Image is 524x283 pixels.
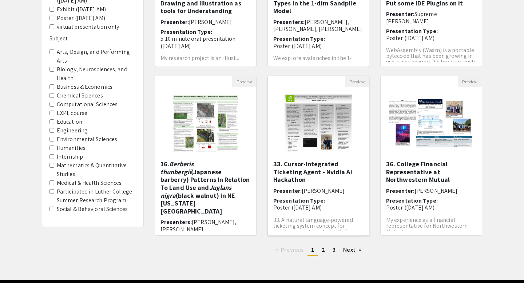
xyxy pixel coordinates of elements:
[273,19,364,32] h6: Presenters:
[57,65,136,83] label: Biology, Neurosciences, and Health
[160,183,231,200] em: Juglans nigra
[273,204,364,211] p: Poster ([DATE] AM)
[386,217,476,235] p: My experience as a financial representative for Northwestern Mutual.
[273,18,362,33] span: [PERSON_NAME], [PERSON_NAME], [PERSON_NAME]
[281,246,303,254] span: Previous
[57,161,136,179] label: Mathematics & Quantitative Studies
[386,160,476,184] h5: 36. College Financial Representative at Northwestern Mutual
[155,76,257,236] div: Open Presentation <p>16. <em>Berberis thunbergii</em> (Japanese barberry) Patterns In Relation To...
[160,160,251,215] h5: 16. (Japanese barberry) Patterns In Relation To Land Use and (black walnut) in NE [US_STATE][GEOG...
[160,219,251,232] h6: Presenters:
[386,10,437,25] span: Supreme [PERSON_NAME]
[160,218,237,233] span: [PERSON_NAME], [PERSON_NAME]
[458,76,482,87] button: Preview
[57,126,88,135] label: Engineering
[57,152,83,161] label: Internship
[49,35,136,42] h6: Subject
[311,246,314,254] span: 1
[160,35,251,49] p: 5-10 minute oral presentation ([DATE] AM)
[386,204,476,211] p: Poster ([DATE] AM)
[386,187,476,194] h6: Presenter:
[155,244,482,256] ul: Pagination
[414,187,457,195] span: [PERSON_NAME]
[164,87,247,160] img: <p>16. <em>Berberis thunbergii</em> (Japanese barberry) Patterns In Relation To Land Use and <em>...
[386,197,438,204] span: Presentation Type:
[386,11,476,24] h6: Presenter:
[273,217,364,240] p: 33. A natural language-powered ticketing system concept for developers, integrated with Cursor IDE.
[267,76,369,236] div: Open Presentation <p>33. Cursor-Integrated Ticketing Agent - Nvidia AI Hackathon</p>
[380,76,482,236] div: Open Presentation <p>36. College Financial Representative at Northwestern Mutual</p>
[5,250,31,278] iframe: Chat
[57,5,106,14] label: Exhibit ([DATE] AM)
[273,35,325,43] span: Presentation Type:
[160,160,194,176] em: Berberis thunbergii
[57,83,112,91] label: Business & Economics
[57,117,82,126] label: Education
[57,100,118,109] label: Computational Sciences
[57,179,122,187] label: Medical & Health Sciences
[386,47,476,71] p: WebAssembly (Wasm) is a portable bytecode that has been growing in use-cases beyond the browser, ...
[386,35,476,41] p: Poster ([DATE] AM)
[57,23,119,31] label: virtual presentation only
[232,76,256,87] button: Preview
[57,135,117,144] label: Environmental Sciences
[273,160,364,184] h5: 33. Cursor-Integrated Ticketing Agent - Nvidia AI Hackathon
[333,246,336,254] span: 3
[302,187,345,195] span: [PERSON_NAME]
[386,27,438,35] span: Presentation Type:
[57,91,103,100] label: Chemical Sciences
[277,87,360,160] img: <p>33. Cursor-Integrated Ticketing Agent - Nvidia AI Hackathon</p>
[57,109,87,117] label: EXPL course
[322,246,325,254] span: 2
[160,19,251,25] h6: Presenter:
[57,205,128,214] label: Social & Behavioral Sciences
[381,92,482,155] img: <p>36. College Financial Representative at Northwestern Mutual</p>
[57,48,136,65] label: Arts, Design, and Performing Arts
[273,197,325,204] span: Presentation Type:
[57,14,105,23] label: Poster ([DATE] AM)
[57,144,86,152] label: Humanities
[273,43,364,49] p: Poster ([DATE] AM)
[160,55,251,61] p: My research project is an illust...
[57,187,136,205] label: Participated in Luther College Summer Research Program
[345,76,369,87] button: Preview
[340,244,365,255] a: Next page
[189,18,232,26] span: [PERSON_NAME]
[273,187,364,194] h6: Presenter:
[273,55,364,67] p: We explore avalanches in the 1-dimensional sandpile model,
[160,28,212,36] span: Presentation Type:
